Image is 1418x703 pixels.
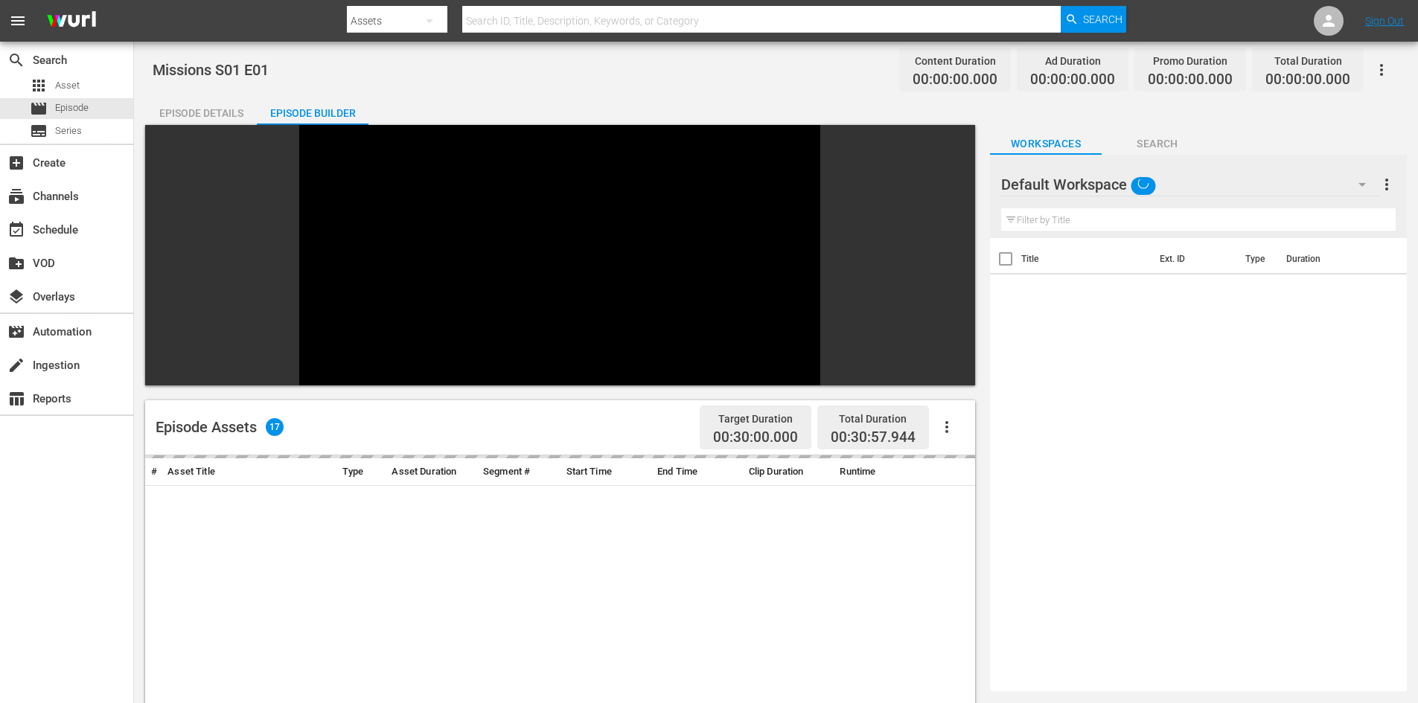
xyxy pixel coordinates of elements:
[7,390,25,408] span: Reports
[153,61,269,79] span: Missions S01 E01
[145,95,257,125] button: Episode Details
[1148,51,1233,71] div: Promo Duration
[162,458,303,486] th: Asset Title
[30,100,48,118] span: Episode
[1102,135,1213,153] span: Search
[257,95,368,125] button: Episode Builder
[651,458,743,486] th: End Time
[743,458,834,486] th: Clip Duration
[831,408,916,429] div: Total Duration
[1277,238,1367,280] th: Duration
[1083,6,1122,33] span: Search
[55,123,82,138] span: Series
[477,458,560,486] th: Segment #
[1021,238,1151,280] th: Title
[145,95,257,131] div: Episode Details
[156,418,284,436] div: Episode Assets
[1061,6,1126,33] button: Search
[913,71,997,89] span: 00:00:00.000
[386,458,477,486] th: Asset Duration
[1236,238,1277,280] th: Type
[1001,164,1380,205] div: Default Workspace
[145,458,162,486] th: #
[30,77,48,94] span: Asset
[7,254,25,272] span: VOD
[1030,71,1115,89] span: 00:00:00.000
[336,458,386,486] th: Type
[1378,176,1396,193] span: more_vert
[831,428,916,446] span: 00:30:57.944
[55,78,80,93] span: Asset
[1365,15,1404,27] a: Sign Out
[1265,71,1350,89] span: 00:00:00.000
[7,221,25,239] span: Schedule
[561,458,652,486] th: Start Time
[36,4,107,39] img: ans4CAIJ8jUAAAAAAAAAAAAAAAAAAAAAAAAgQb4GAAAAAAAAAAAAAAAAAAAAAAAAJMjXAAAAAAAAAAAAAAAAAAAAAAAAgAT5G...
[30,122,48,140] span: Series
[266,418,284,436] span: 17
[1265,51,1350,71] div: Total Duration
[990,135,1102,153] span: Workspaces
[55,100,89,115] span: Episode
[9,12,27,30] span: menu
[1148,71,1233,89] span: 00:00:00.000
[1151,238,1236,280] th: Ext. ID
[1378,167,1396,202] button: more_vert
[913,51,997,71] div: Content Duration
[834,458,925,486] th: Runtime
[7,323,25,341] span: Automation
[257,95,368,131] div: Episode Builder
[713,429,798,446] span: 00:30:00.000
[1030,51,1115,71] div: Ad Duration
[7,187,25,205] span: Channels
[7,51,25,69] span: Search
[713,408,798,429] div: Target Duration
[7,288,25,306] span: Overlays
[7,154,25,172] span: Create
[7,356,25,374] span: Ingestion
